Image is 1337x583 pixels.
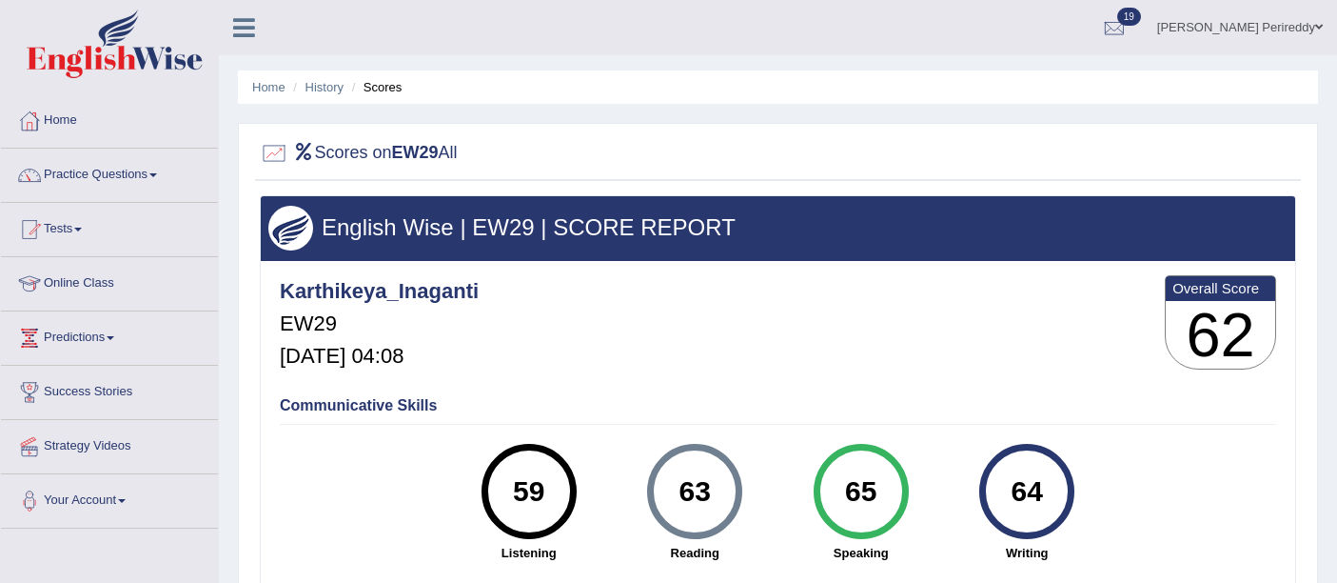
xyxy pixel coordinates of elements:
[621,544,769,562] strong: Reading
[494,452,563,532] div: 59
[280,312,479,335] h5: EW29
[280,397,1276,414] h4: Communicative Skills
[456,544,603,562] strong: Listening
[1117,8,1141,26] span: 19
[954,544,1101,562] strong: Writing
[305,80,344,94] a: History
[1,203,218,251] a: Tests
[260,139,458,168] h2: Scores on All
[1,366,218,413] a: Success Stories
[826,452,895,532] div: 65
[1166,301,1275,370] h3: 62
[993,452,1062,532] div: 64
[1,149,218,196] a: Practice Questions
[268,215,1288,240] h3: English Wise | EW29 | SCORE REPORT
[280,280,479,303] h4: Karthikeya_Inaganti
[280,345,479,368] h5: [DATE] 04:08
[268,206,313,251] img: wings.png
[1,257,218,305] a: Online Class
[660,452,730,532] div: 63
[392,143,439,162] b: EW29
[1,474,218,522] a: Your Account
[1,312,218,359] a: Predictions
[1,94,218,142] a: Home
[1172,280,1268,296] b: Overall Score
[1,420,218,468] a: Strategy Videos
[252,80,285,94] a: Home
[347,78,403,96] li: Scores
[788,544,935,562] strong: Speaking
